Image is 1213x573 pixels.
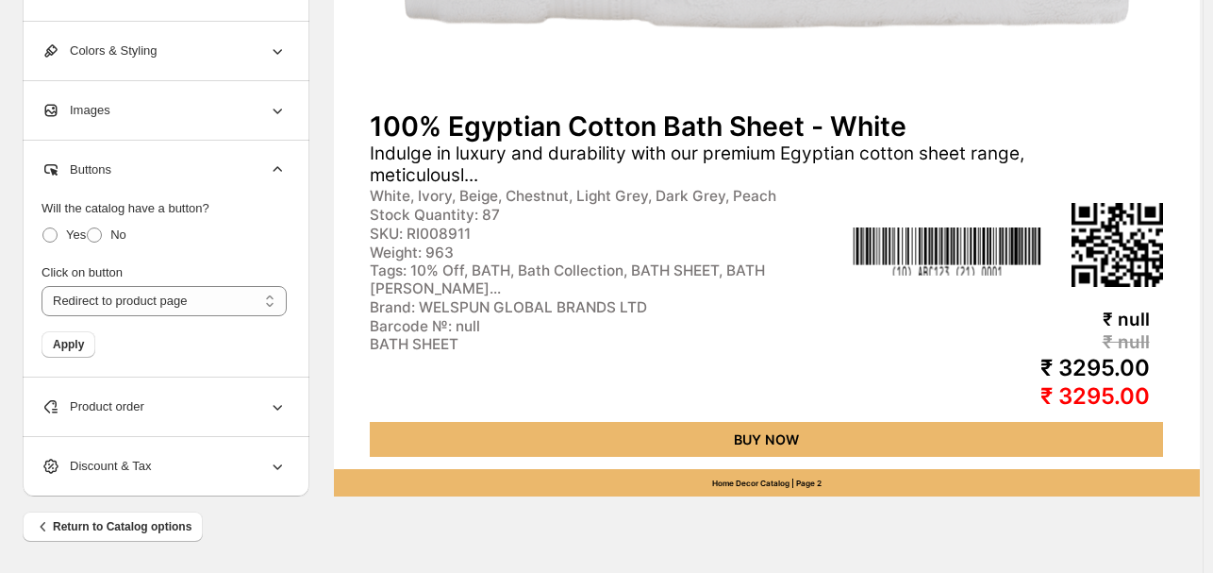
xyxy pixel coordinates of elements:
span: Images [42,101,110,120]
div: White, Ivory, Beige, Chestnut, Light Grey, Dark Grey, Peach [370,188,846,206]
div: ₹ null [759,310,1149,331]
div: ₹ 3295.00 [759,383,1149,411]
div: Barcode №: null [370,318,846,336]
img: barcode [853,228,1041,276]
button: Apply [42,331,95,358]
span: Colors & Styling [42,42,157,60]
span: Discount & Tax [42,457,151,476]
span: Buttons [42,160,111,179]
span: Return to Catalog options [34,517,191,536]
span: Click on button [42,265,123,279]
button: Return to Catalog options [23,512,203,542]
div: BATH SHEET [370,336,846,354]
div: Tags: 10% Off, BATH, Bath Collection, BATH SHEET, BATH [PERSON_NAME]... [370,262,846,297]
div: Brand: WELSPUN GLOBAL BRANDS LTD [370,299,846,317]
img: qrcode [1072,203,1163,287]
div: ₹ 3295.00 [759,355,1149,382]
div: Home Decor Catalog | Page 2 [334,469,1200,497]
span: No [110,228,126,242]
div: 100% Egyptian Cotton Bath Sheet - White [370,110,1162,143]
div: Indulge in luxury and durability with our premium Egyptian cotton sheet range, meticulousl... [370,143,1068,187]
div: SKU: RI008911 [370,226,846,244]
span: Yes [66,228,86,242]
span: Apply [53,337,84,352]
span: Product order [42,397,144,416]
div: BUY NOW [370,422,1162,457]
span: Will the catalog have a button? [42,201,209,215]
div: ₹ null [759,332,1149,354]
div: Weight: 963 [370,244,846,262]
div: Stock Quantity: 87 [370,207,846,225]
